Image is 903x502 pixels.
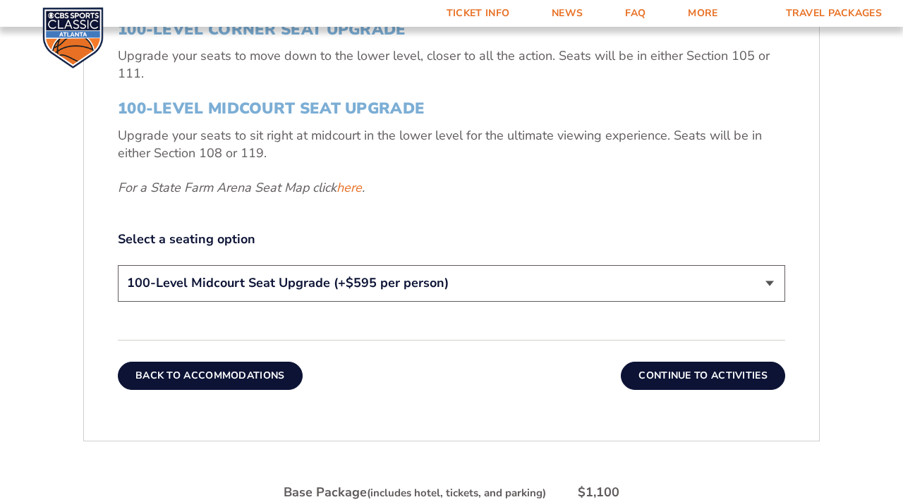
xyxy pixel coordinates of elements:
img: CBS Sports Classic [42,7,104,68]
em: For a State Farm Arena Seat Map click . [118,179,365,196]
h3: 100-Level Corner Seat Upgrade [118,20,785,39]
label: Select a seating option [118,231,785,248]
p: Upgrade your seats to move down to the lower level, closer to all the action. Seats will be in ei... [118,47,785,82]
div: $1,100 [578,484,619,501]
div: Base Package [284,484,546,501]
small: (includes hotel, tickets, and parking) [367,486,546,500]
a: here [337,179,362,197]
p: Upgrade your seats to sit right at midcourt in the lower level for the ultimate viewing experienc... [118,127,785,162]
button: Continue To Activities [621,362,785,390]
h3: 100-Level Midcourt Seat Upgrade [118,99,785,118]
button: Back To Accommodations [118,362,303,390]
